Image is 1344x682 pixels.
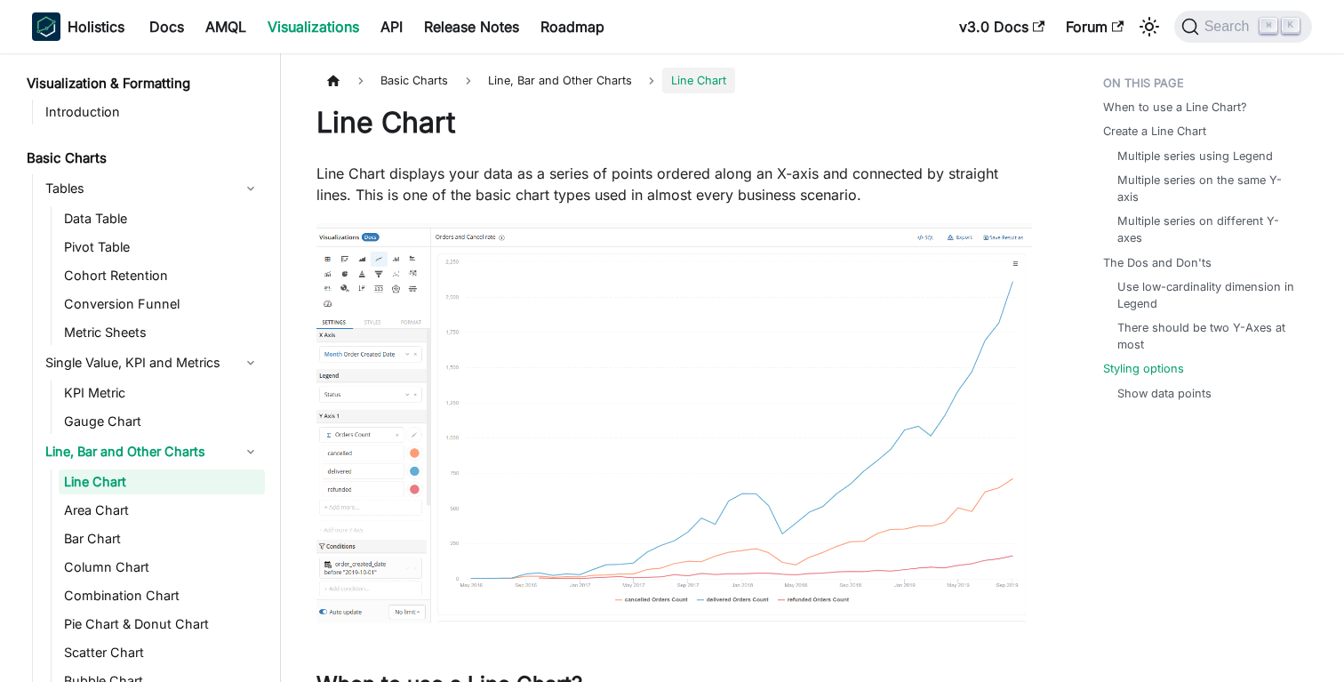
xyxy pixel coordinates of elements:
[14,53,281,682] nav: Docs sidebar
[1282,18,1300,34] kbd: K
[59,409,265,434] a: Gauge Chart
[316,68,1032,93] nav: Breadcrumbs
[1103,99,1247,116] a: When to use a Line Chart?
[59,235,265,260] a: Pivot Table
[40,437,265,466] a: Line, Bar and Other Charts
[59,381,265,405] a: KPI Metric
[479,68,641,93] span: Line, Bar and Other Charts
[948,12,1055,41] a: v3.0 Docs
[59,498,265,523] a: Area Chart
[1117,319,1294,353] a: There should be two Y-Axes at most
[1103,254,1212,271] a: The Dos and Don'ts
[1103,360,1184,377] a: Styling options
[316,105,1032,140] h1: Line Chart
[1174,11,1312,43] button: Search (Command+K)
[40,174,265,203] a: Tables
[1117,385,1212,402] a: Show data points
[21,71,265,96] a: Visualization & Formatting
[1117,172,1294,205] a: Multiple series on the same Y-axis
[195,12,257,41] a: AMQL
[1117,278,1294,312] a: Use low-cardinality dimension in Legend
[1117,213,1294,246] a: Multiple series on different Y-axes
[1055,12,1134,41] a: Forum
[59,640,265,665] a: Scatter Chart
[59,320,265,345] a: Metric Sheets
[1260,18,1277,34] kbd: ⌘
[32,12,124,41] a: HolisticsHolistics
[316,163,1032,205] p: Line Chart displays your data as a series of points ordered along an X-axis and connected by stra...
[316,68,350,93] a: Home page
[32,12,60,41] img: Holistics
[68,16,124,37] b: Holistics
[59,526,265,551] a: Bar Chart
[59,583,265,608] a: Combination Chart
[1199,19,1260,35] span: Search
[530,12,615,41] a: Roadmap
[1135,12,1164,41] button: Switch between dark and light mode (currently light mode)
[59,292,265,317] a: Conversion Funnel
[21,146,265,171] a: Basic Charts
[59,263,265,288] a: Cohort Retention
[372,68,457,93] span: Basic Charts
[1117,148,1273,164] a: Multiple series using Legend
[59,469,265,494] a: Line Chart
[139,12,195,41] a: Docs
[59,206,265,231] a: Data Table
[257,12,370,41] a: Visualizations
[1103,123,1206,140] a: Create a Line Chart
[662,68,735,93] span: Line Chart
[40,349,265,377] a: Single Value, KPI and Metrics
[40,100,265,124] a: Introduction
[370,12,413,41] a: API
[59,555,265,580] a: Column Chart
[59,612,265,637] a: Pie Chart & Donut Chart
[413,12,530,41] a: Release Notes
